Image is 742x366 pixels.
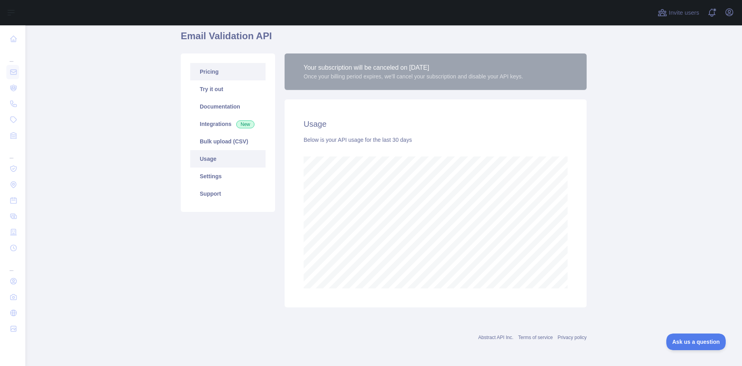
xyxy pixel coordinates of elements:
[478,335,514,340] a: Abstract API Inc.
[656,6,701,19] button: Invite users
[6,257,19,273] div: ...
[6,48,19,63] div: ...
[518,335,553,340] a: Terms of service
[190,115,266,133] a: Integrations New
[190,63,266,80] a: Pricing
[666,334,726,350] iframe: Toggle Customer Support
[190,98,266,115] a: Documentation
[190,185,266,202] a: Support
[190,168,266,185] a: Settings
[190,133,266,150] a: Bulk upload (CSV)
[181,30,587,49] h1: Email Validation API
[6,144,19,160] div: ...
[669,8,699,17] span: Invite users
[304,72,523,80] div: Once your billing period expires, we'll cancel your subscription and disable your API keys.
[304,118,568,130] h2: Usage
[304,63,523,72] div: Your subscription will be canceled on [DATE]
[558,335,587,340] a: Privacy policy
[190,150,266,168] a: Usage
[236,120,254,128] span: New
[190,80,266,98] a: Try it out
[304,136,568,144] div: Below is your API usage for the last 30 days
